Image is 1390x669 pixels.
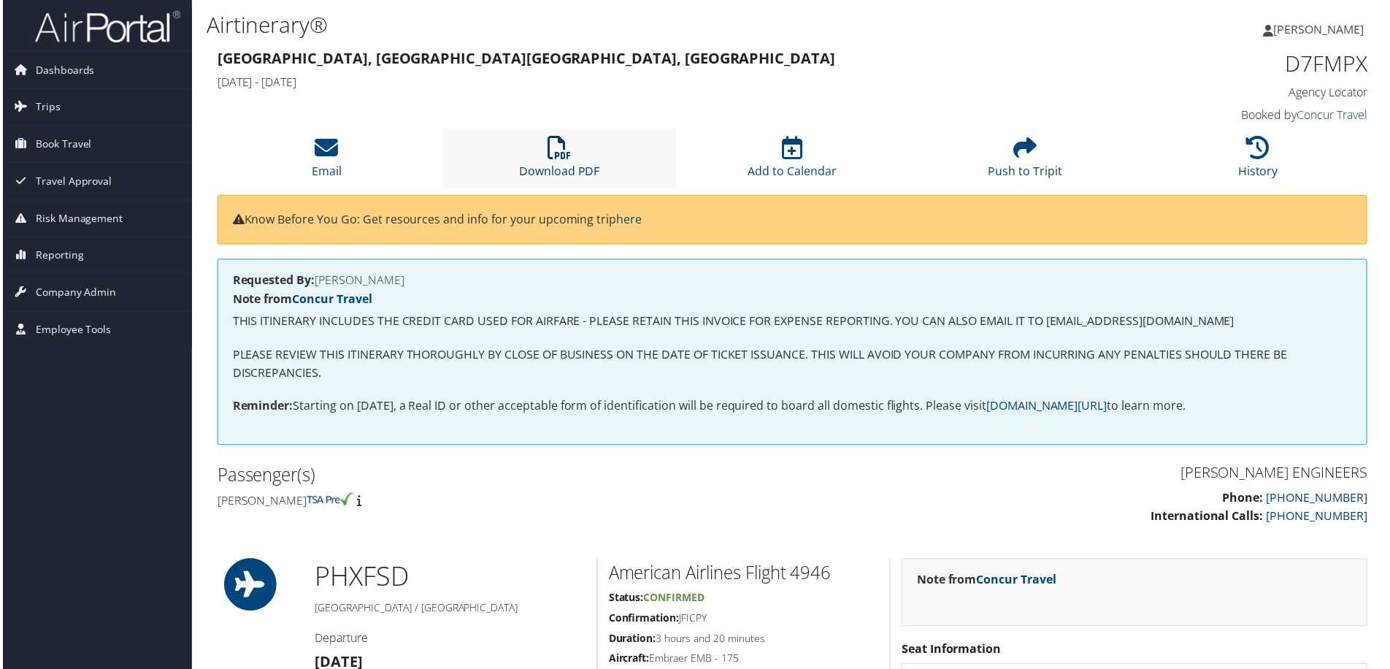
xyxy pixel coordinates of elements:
span: Book Travel [33,126,89,163]
span: Confirmed [643,593,704,607]
strong: Note from [231,292,371,308]
h5: JFICPY [608,613,880,628]
a: [PHONE_NUMBER] [1269,492,1370,508]
a: here [616,212,642,228]
h1: Airtinerary® [204,9,989,40]
span: [PERSON_NAME] [1276,21,1367,37]
strong: Reminder: [231,400,291,416]
strong: Note from [918,574,1058,590]
a: Add to Calendar [748,145,837,180]
strong: Confirmation: [608,613,679,627]
h5: 3 hours and 20 minutes [608,634,880,649]
p: Know Before You Go: Get resources and info for your upcoming trip [231,211,1355,230]
h5: Embraer EMB - 175 [608,654,880,668]
h4: [PERSON_NAME] [215,494,782,511]
a: History [1240,145,1280,180]
strong: Seat Information [902,643,1002,660]
a: Push to Tripit [989,145,1064,180]
strong: Aircraft: [608,654,649,668]
h4: [PERSON_NAME] [231,275,1355,287]
h2: Passenger(s) [215,465,782,489]
p: Starting on [DATE], a Real ID or other acceptable form of identification will be required to boar... [231,399,1355,418]
h5: [GEOGRAPHIC_DATA] / [GEOGRAPHIC_DATA] [313,603,585,618]
span: Reporting [33,238,81,275]
a: Concur Travel [978,574,1058,590]
h4: Agency Locator [1098,85,1370,101]
span: Travel Approval [33,164,110,200]
strong: [GEOGRAPHIC_DATA], [GEOGRAPHIC_DATA] [GEOGRAPHIC_DATA], [GEOGRAPHIC_DATA] [215,48,836,68]
a: [PHONE_NUMBER] [1269,510,1370,526]
p: PLEASE REVIEW THIS ITINERARY THOROUGHLY BY CLOSE OF BUSINESS ON THE DATE OF TICKET ISSUANCE. THIS... [231,347,1355,384]
p: THIS ITINERARY INCLUDES THE CREDIT CARD USED FOR AIRFARE - PLEASE RETAIN THIS INVOICE FOR EXPENSE... [231,313,1355,332]
a: Download PDF [518,145,599,180]
span: Company Admin [33,275,114,312]
img: airportal-logo.png [32,9,178,44]
h3: [PERSON_NAME] ENGINEERS [804,465,1370,485]
h4: [DATE] - [DATE] [215,74,1076,91]
strong: Status: [608,593,643,607]
a: Concur Travel [1299,107,1370,123]
strong: International Calls: [1153,510,1266,526]
h1: D7FMPX [1098,48,1370,79]
span: Risk Management [33,201,120,237]
img: tsa-precheck.png [305,494,353,508]
a: [PERSON_NAME] [1266,7,1381,51]
a: [DOMAIN_NAME][URL] [988,400,1109,416]
h4: Departure [313,632,585,649]
strong: Duration: [608,634,656,648]
span: Trips [33,89,58,126]
h2: American Airlines Flight 4946 [608,563,880,588]
strong: Phone: [1225,492,1266,508]
strong: Requested By: [231,273,313,289]
a: Email [310,145,340,180]
a: Concur Travel [291,292,371,308]
span: Employee Tools [33,313,109,349]
span: Dashboards [33,52,92,88]
h4: Booked by [1098,107,1370,123]
h1: PHX FSD [313,561,585,597]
